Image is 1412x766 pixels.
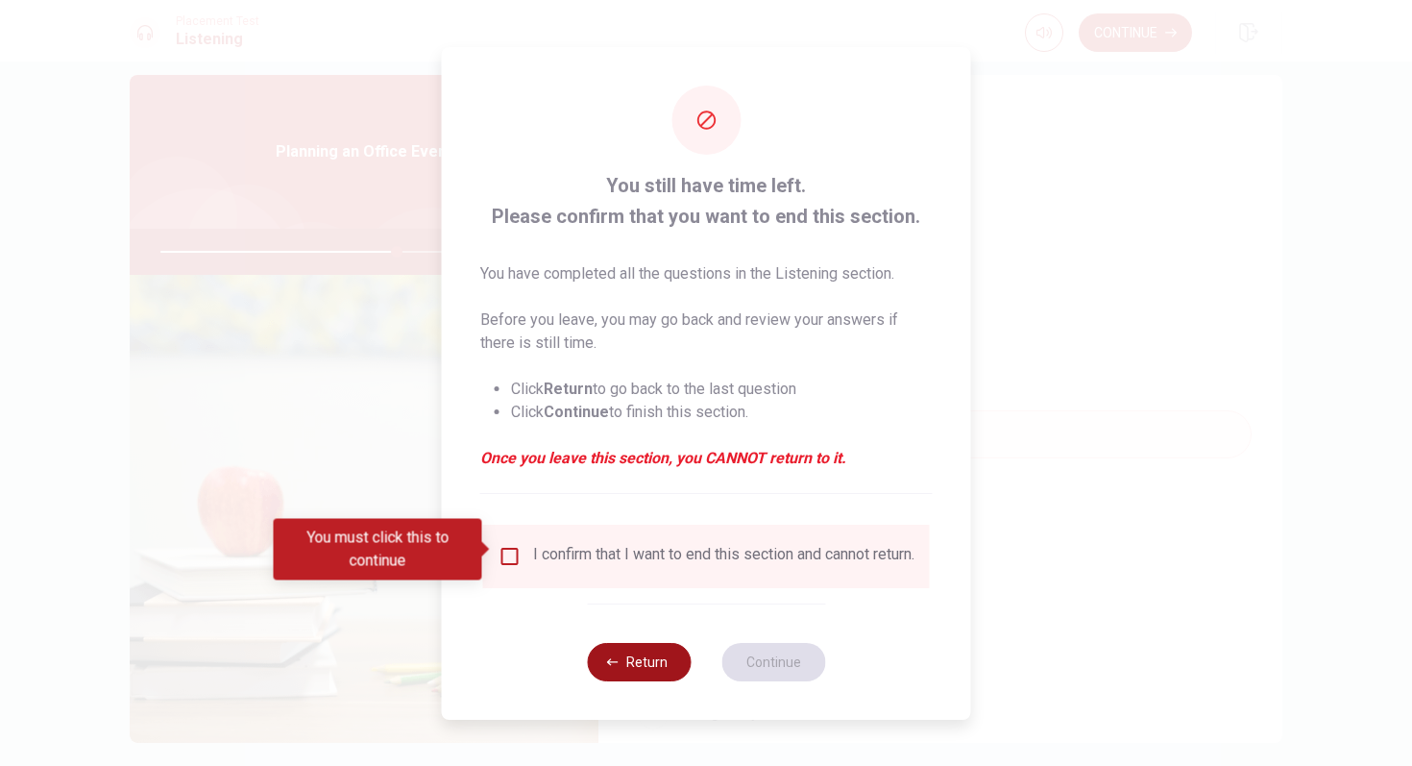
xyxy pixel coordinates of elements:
[511,378,933,401] li: Click to go back to the last question
[499,545,522,568] span: You must click this to continue
[587,643,691,681] button: Return
[544,380,593,398] strong: Return
[721,643,825,681] button: Continue
[544,403,609,421] strong: Continue
[480,170,933,232] span: You still have time left. Please confirm that you want to end this section.
[480,262,933,285] p: You have completed all the questions in the Listening section.
[480,309,933,355] p: Before you leave, you may go back and review your answers if there is still time.
[511,401,933,424] li: Click to finish this section.
[274,519,482,581] div: You must click this to continue
[533,545,914,568] div: I confirm that I want to end this section and cannot return.
[480,447,933,470] em: Once you leave this section, you CANNOT return to it.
